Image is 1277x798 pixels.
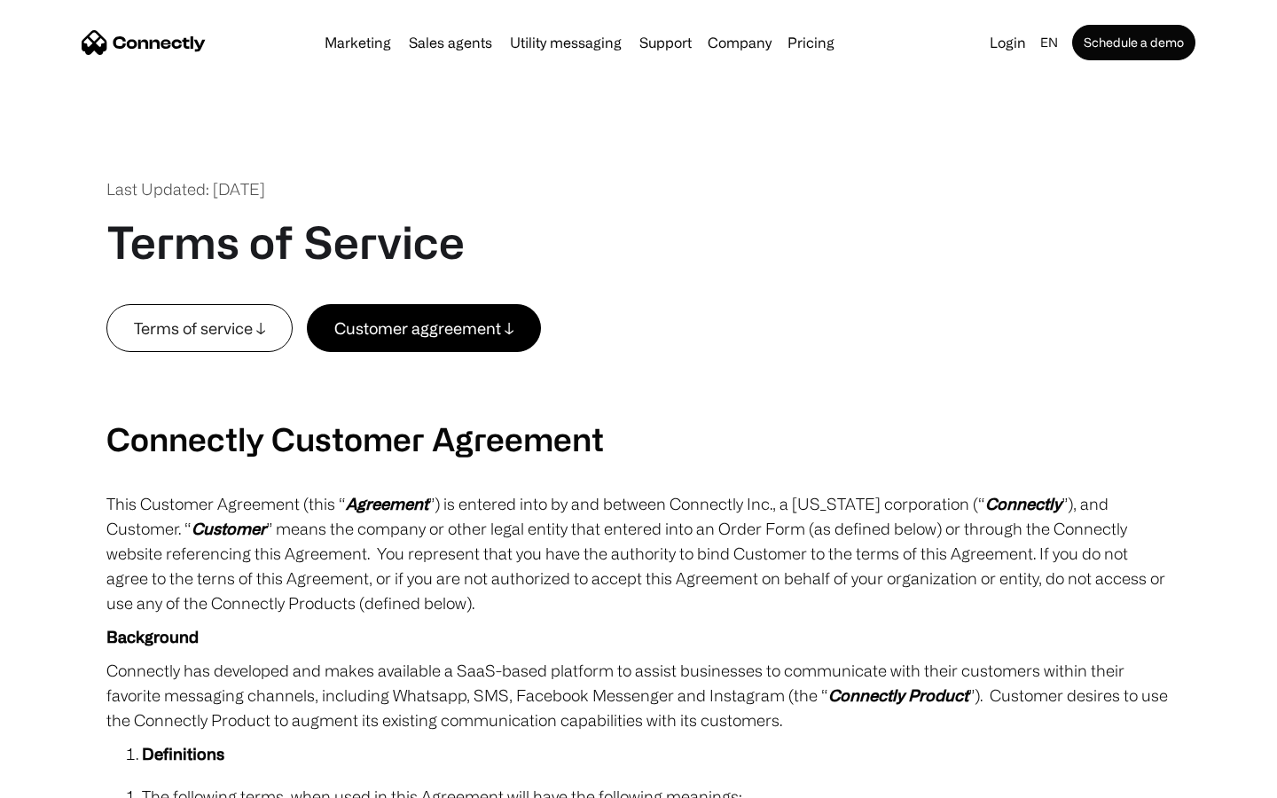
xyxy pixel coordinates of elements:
[106,628,199,645] strong: Background
[985,495,1062,512] em: Connectly
[828,686,968,704] em: Connectly Product
[106,658,1171,732] p: Connectly has developed and makes available a SaaS-based platform to assist businesses to communi...
[192,520,266,537] em: Customer
[1072,25,1195,60] a: Schedule a demo
[106,419,1171,458] h2: Connectly Customer Agreement
[35,767,106,792] ul: Language list
[780,35,842,50] a: Pricing
[106,491,1171,615] p: This Customer Agreement (this “ ”) is entered into by and between Connectly Inc., a [US_STATE] co...
[346,495,428,512] em: Agreement
[106,215,465,269] h1: Terms of Service
[1040,30,1058,55] div: en
[632,35,699,50] a: Support
[106,386,1171,411] p: ‍
[134,316,265,340] div: Terms of service ↓
[334,316,513,340] div: Customer aggreement ↓
[106,177,265,201] div: Last Updated: [DATE]
[708,30,772,55] div: Company
[106,352,1171,377] p: ‍
[402,35,499,50] a: Sales agents
[983,30,1033,55] a: Login
[317,35,398,50] a: Marketing
[18,765,106,792] aside: Language selected: English
[503,35,629,50] a: Utility messaging
[142,745,224,763] strong: Definitions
